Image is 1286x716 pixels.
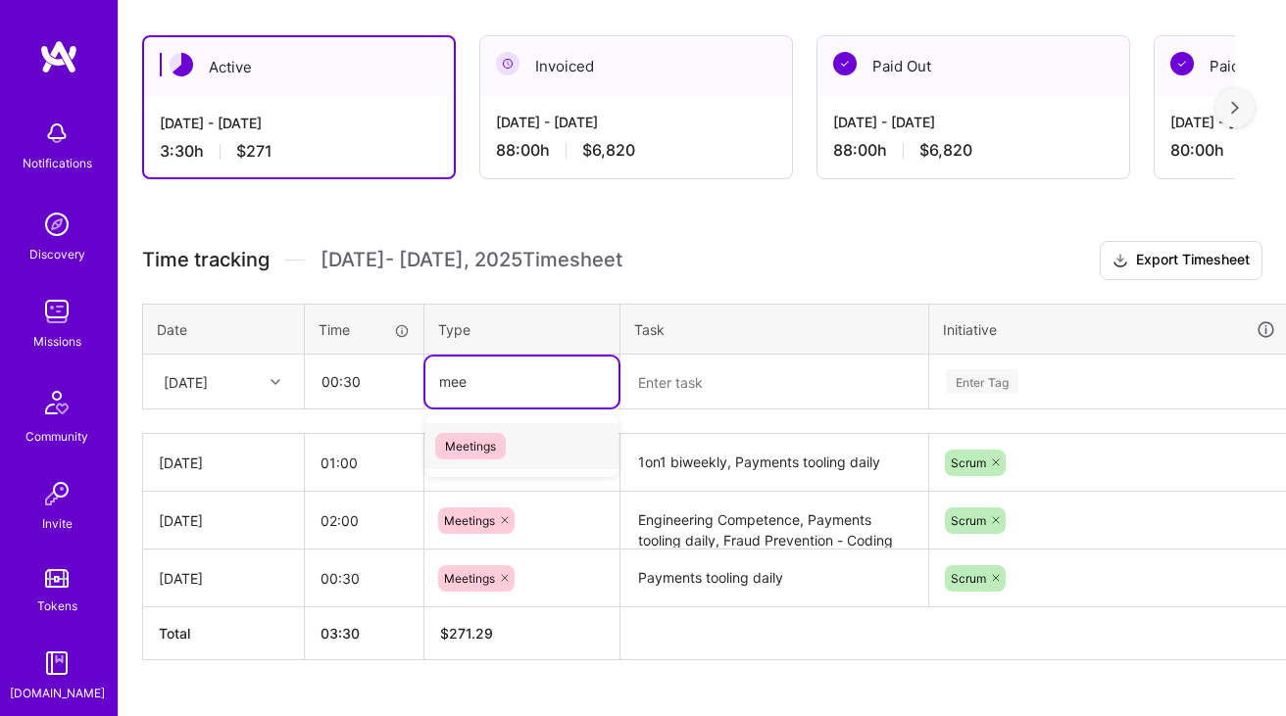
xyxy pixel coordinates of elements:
input: HH:MM [305,495,423,547]
img: guide book [37,644,76,683]
img: logo [39,39,78,74]
span: $271 [236,141,272,162]
span: $6,820 [582,140,635,161]
img: Community [33,379,80,426]
input: HH:MM [306,356,422,407]
th: Type [424,304,620,355]
span: $6,820 [919,140,972,161]
img: teamwork [37,292,76,331]
th: 03:30 [305,607,424,660]
div: Missions [33,331,81,352]
div: 88:00 h [496,140,776,161]
img: right [1231,101,1239,115]
div: [DATE] - [DATE] [833,112,1113,132]
div: Community [25,426,88,447]
img: discovery [37,205,76,244]
span: Scrum [951,571,986,586]
div: [DATE] - [DATE] [496,112,776,132]
img: Invite [37,474,76,513]
textarea: 1on1 biweekly, Payments tooling daily [622,436,926,490]
i: icon Chevron [271,377,280,387]
span: Meetings [435,433,506,459]
img: Active [170,53,193,76]
textarea: Engineering Competence, Payments tooling daily, Fraud Prevention - Coding practices free floor, [622,494,926,548]
div: [DATE] - [DATE] [160,113,438,133]
button: Export Timesheet [1100,241,1262,280]
i: icon Download [1113,251,1128,271]
div: [DOMAIN_NAME] [10,683,105,703]
div: Active [144,37,454,97]
span: Scrum [951,455,986,470]
div: Enter Tag [946,366,1018,397]
th: Date [143,304,305,355]
textarea: Payments tooling daily [622,551,926,605]
img: Paid Out [833,52,857,75]
span: Meetings [444,513,495,528]
div: Tokens [37,596,77,616]
span: [DATE] - [DATE] , 2025 Timesheet [321,248,622,272]
span: Scrum [951,513,986,528]
th: Task [620,304,929,355]
th: Total [143,607,305,660]
div: Time [319,319,410,340]
div: [DATE] [159,453,288,473]
img: Paid Out [1170,52,1194,75]
img: tokens [45,569,69,588]
img: bell [37,114,76,153]
input: HH:MM [305,437,423,489]
div: Invoiced [480,36,792,96]
div: Notifications [23,153,92,173]
div: Paid Out [817,36,1129,96]
span: Meetings [444,571,495,586]
div: Initiative [943,318,1276,341]
div: Invite [42,513,73,534]
div: [DATE] [159,568,288,589]
div: [DATE] [159,510,288,531]
span: Time tracking [142,248,270,272]
div: Discovery [29,244,85,264]
span: $ 271.29 [440,625,493,642]
div: 3:30 h [160,141,438,162]
div: [DATE] [164,371,208,392]
input: HH:MM [305,552,423,604]
div: 88:00 h [833,140,1113,161]
img: Invoiced [496,52,519,75]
